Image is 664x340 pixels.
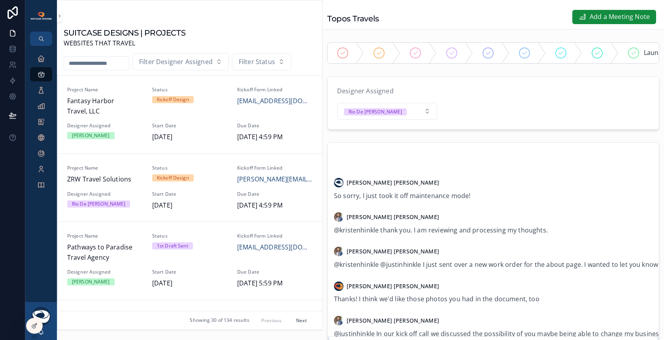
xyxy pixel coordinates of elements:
img: App logo [30,11,52,20]
span: WEBSITES THAT TRAVEL [64,38,185,49]
span: Designer Assigned [67,269,143,275]
span: [PERSON_NAME] [PERSON_NAME] [347,213,439,221]
span: [PERSON_NAME] [PERSON_NAME] [347,282,439,290]
span: Project Name [67,165,143,171]
button: Next [290,314,313,327]
span: Due Date [237,269,313,275]
span: Fantasy Harbor Travel, LLC [67,96,143,116]
span: Project Name [67,233,143,239]
button: Add a Meeting Note [572,10,656,24]
span: ZRW Travel Solutions [67,174,143,185]
span: Due Date [237,191,313,197]
span: So sorry, I just took it off maintenance mode! [334,191,470,200]
span: Project Name [67,87,143,93]
div: Kickoff Design [157,96,189,103]
span: Start Date [152,269,228,275]
button: Select Button [337,103,437,120]
span: [DATE] 4:59 PM [237,200,313,211]
span: [PERSON_NAME] [PERSON_NAME] [347,179,439,187]
span: Pathways to Paradise Travel Agency [67,242,143,263]
div: Rio De [PERSON_NAME] [72,200,125,208]
span: Showing 30 of 134 results [190,317,249,324]
span: Kickoff Form Linked [237,233,313,239]
a: [EMAIL_ADDRESS][DOMAIN_NAME] [237,96,313,106]
span: Filter Designer Assigned [139,57,213,67]
span: Status [152,87,228,93]
div: Rio De [PERSON_NAME] [349,108,402,115]
h1: SUITCASE DESIGNS | PROJECTS [64,27,185,38]
a: [PERSON_NAME][EMAIL_ADDRESS][DOMAIN_NAME] [237,174,313,185]
div: [PERSON_NAME] [72,132,110,139]
a: Project NameFantasy Harbor Travel, LLCStatusKickoff DesignKickoff Form Linked[EMAIL_ADDRESS][DOMA... [58,76,322,153]
span: Due Date [237,123,313,129]
span: Designer Assigned [67,191,143,197]
a: Project NamePathways to Paradise Travel AgencyStatus1st Draft SentKickoff Form Linked[EMAIL_ADDRE... [58,221,322,300]
span: @kristenhinkle thank you. I am reviewing and processing my thoughts. [334,226,548,234]
span: [DATE] [152,200,228,211]
span: Kickoff Form Linked [237,165,313,171]
span: [PERSON_NAME] [PERSON_NAME] [347,247,439,255]
div: Kickoff Design [157,174,189,181]
span: Start Date [152,123,228,129]
a: Project NameZRW Travel SolutionsStatusKickoff DesignKickoff Form Linked[PERSON_NAME][EMAIL_ADDRES... [58,153,322,221]
span: Kickoff Form Linked [237,87,313,93]
span: [PERSON_NAME] [PERSON_NAME] [347,317,439,325]
span: Thanks! I think we'd like those photos you had in the document, too [334,295,539,303]
span: Status [152,233,228,239]
div: 1st Draft Sent [157,242,188,249]
span: [DATE] [152,278,228,289]
span: Filter Status [239,57,275,67]
div: [PERSON_NAME] [72,278,110,285]
div: scrollable content [25,46,57,202]
span: Status [152,165,228,171]
span: Designer Assigned [67,123,143,129]
span: Start Date [152,191,228,197]
span: [DATE] 4:59 PM [237,132,313,142]
span: [DATE] 5:59 PM [237,278,313,289]
a: [EMAIL_ADDRESS][DOMAIN_NAME] [237,242,313,253]
span: Add a Meeting Note [590,12,650,22]
span: [DATE] [152,132,228,142]
button: Select Button [232,53,291,71]
button: Select Button [132,53,229,71]
span: Designer Assigned [337,87,394,95]
h1: Topos Travels [327,13,379,24]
